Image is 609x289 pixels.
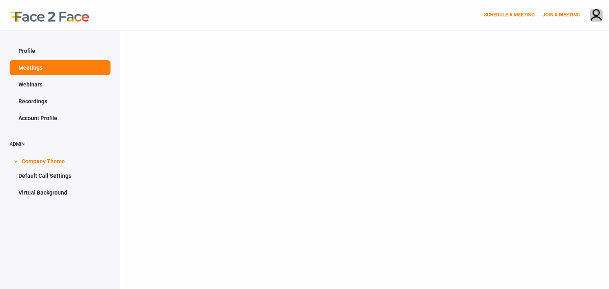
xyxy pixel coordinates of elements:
[484,12,535,18] a: SCHEDULE A MEETING
[10,94,111,109] a: Recordings
[590,9,602,22] img: avatar.710606db.png
[10,142,111,147] h2: ADMIN
[10,185,111,200] a: Virtual Background
[22,153,65,168] span: Company Theme
[12,160,20,163] span: >
[10,43,111,58] a: Profile
[543,12,580,18] a: JOIN A MEETING
[10,110,111,126] a: Account Profile
[10,168,111,183] a: Default Call Settings
[10,60,111,75] a: Meetings
[10,77,111,92] a: Webinars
